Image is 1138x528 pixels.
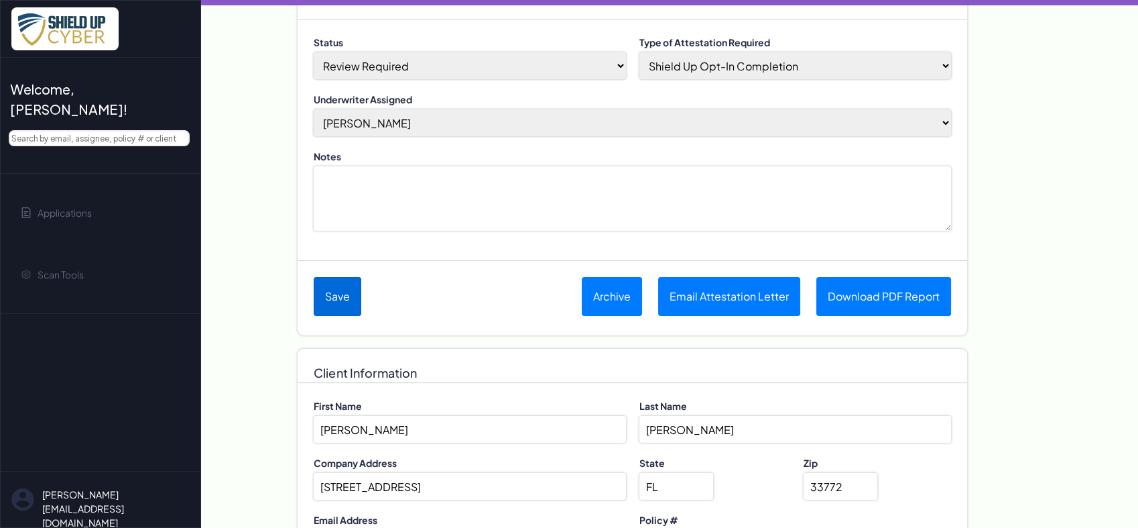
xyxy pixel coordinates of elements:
a: Download PDF Report [816,277,951,316]
label: Type of Attestation Required [639,36,952,50]
label: Last Name [639,399,952,413]
a: Applications [11,190,190,235]
button: Save [314,277,361,316]
span: Applications [38,206,92,220]
h4: Client Information [314,356,951,376]
label: Status [314,36,626,50]
input: State [639,473,713,500]
span: Scan Tools [38,268,84,282]
label: Zip [804,456,951,470]
label: First Name [314,399,626,413]
input: Search by email, assignee, policy # or client [9,130,190,146]
label: Underwriter Assigned [314,93,951,107]
label: Email Address [314,513,626,527]
span: Welcome, [PERSON_NAME]! [10,79,179,119]
input: Zip [804,473,877,500]
img: x7pemu0IxLxkcbZJZdzx2HwkaHwO9aaLS0XkQIJL.png [11,7,119,50]
label: Policy # [639,513,952,527]
a: Welcome, [PERSON_NAME]! [11,74,190,125]
img: gear-icon.svg [21,269,31,280]
label: Notes [314,150,951,164]
label: State [639,456,787,470]
img: application-icon.svg [21,207,31,218]
input: Company Address [314,473,626,500]
a: Scan Tools [11,252,190,297]
input: First name [314,416,626,443]
input: Last name [639,416,952,443]
label: Company Address [314,456,626,470]
img: su-uw-user-icon.svg [11,488,34,511]
button: Archive [582,277,642,316]
button: Email Attestation Letter [658,277,800,316]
